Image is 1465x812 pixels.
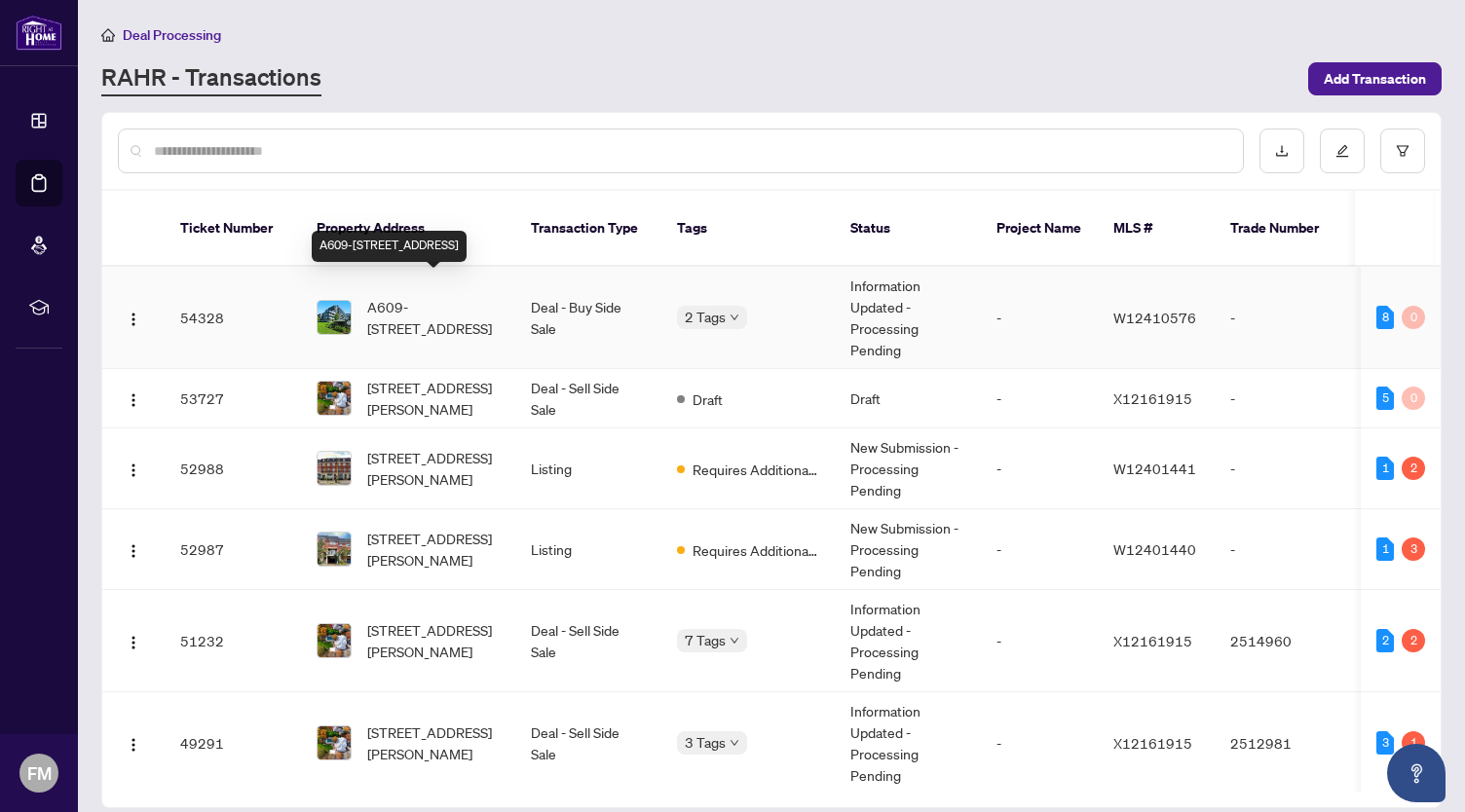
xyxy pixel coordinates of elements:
[1376,629,1394,652] div: 2
[165,509,301,590] td: 52987
[693,459,819,480] span: Requires Additional Docs
[367,296,500,339] span: A609-[STREET_ADDRESS]
[1396,144,1409,158] span: filter
[1215,509,1351,590] td: -
[730,313,739,322] span: down
[515,191,661,267] th: Transaction Type
[1402,306,1425,329] div: 0
[981,692,1098,794] td: -
[685,306,726,328] span: 2 Tags
[312,231,467,262] div: A609-[STREET_ADDRESS]
[835,428,981,509] td: New Submission - Processing Pending
[1113,632,1192,649] span: X12161915
[1402,537,1425,561] div: 3
[165,590,301,692] td: 51232
[101,28,115,42] span: home
[1402,457,1425,480] div: 2
[730,636,739,646] span: down
[693,539,819,561] span: Requires Additional Docs
[1402,387,1425,410] div: 0
[367,528,500,571] span: [STREET_ADDRESS][PERSON_NAME]
[118,453,149,484] button: Logo
[515,692,661,794] td: Deal - Sell Side Sale
[661,191,835,267] th: Tags
[165,428,301,509] td: 52988
[981,590,1098,692] td: -
[1113,389,1192,407] span: X12161915
[730,738,739,748] span: down
[981,267,1098,369] td: -
[126,737,141,753] img: Logo
[515,590,661,692] td: Deal - Sell Side Sale
[118,302,149,333] button: Logo
[1113,460,1196,477] span: W12401441
[835,267,981,369] td: Information Updated - Processing Pending
[1376,306,1394,329] div: 8
[367,721,500,764] span: [STREET_ADDRESS][PERSON_NAME]
[367,377,500,420] span: [STREET_ADDRESS][PERSON_NAME]
[367,619,500,662] span: [STREET_ADDRESS][PERSON_NAME]
[126,392,141,408] img: Logo
[165,692,301,794] td: 49291
[1402,629,1425,652] div: 2
[16,15,62,51] img: logo
[1308,62,1442,95] button: Add Transaction
[981,191,1098,267] th: Project Name
[318,452,351,485] img: thumbnail-img
[685,629,726,651] span: 7 Tags
[981,369,1098,428] td: -
[165,267,301,369] td: 54328
[1215,191,1351,267] th: Trade Number
[118,383,149,414] button: Logo
[835,369,981,428] td: Draft
[1215,369,1351,428] td: -
[165,191,301,267] th: Ticket Number
[1215,428,1351,509] td: -
[118,625,149,656] button: Logo
[1402,731,1425,755] div: 1
[123,26,221,44] span: Deal Processing
[118,534,149,565] button: Logo
[1275,144,1289,158] span: download
[693,388,723,410] span: Draft
[1320,129,1365,173] button: edit
[1324,63,1426,94] span: Add Transaction
[835,590,981,692] td: Information Updated - Processing Pending
[27,759,52,787] span: FM
[126,635,141,650] img: Logo
[318,301,351,334] img: thumbnail-img
[318,624,351,657] img: thumbnail-img
[126,543,141,559] img: Logo
[685,731,726,754] span: 3 Tags
[301,191,515,267] th: Property Address
[367,447,500,490] span: [STREET_ADDRESS][PERSON_NAME]
[835,509,981,590] td: New Submission - Processing Pending
[1113,309,1196,326] span: W12410576
[515,509,661,590] td: Listing
[981,509,1098,590] td: -
[515,267,661,369] td: Deal - Buy Side Sale
[318,726,351,759] img: thumbnail-img
[1387,744,1446,802] button: Open asap
[1259,129,1304,173] button: download
[1215,590,1351,692] td: 2514960
[1098,191,1215,267] th: MLS #
[1335,144,1349,158] span: edit
[981,428,1098,509] td: -
[165,369,301,428] td: 53727
[126,462,141,478] img: Logo
[1376,457,1394,480] div: 1
[515,428,661,509] td: Listing
[118,727,149,758] button: Logo
[1215,267,1351,369] td: -
[126,312,141,327] img: Logo
[1113,540,1196,558] span: W12401440
[835,191,981,267] th: Status
[101,61,321,96] a: RAHR - Transactions
[318,382,351,415] img: thumbnail-img
[318,533,351,566] img: thumbnail-img
[1380,129,1425,173] button: filter
[1376,731,1394,755] div: 3
[1215,692,1351,794] td: 2512981
[515,369,661,428] td: Deal - Sell Side Sale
